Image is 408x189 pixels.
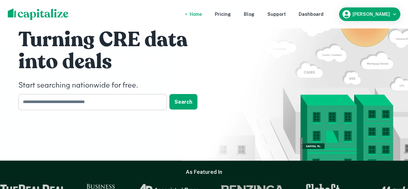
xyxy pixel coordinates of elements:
[8,8,69,20] img: capitalize-logo.png
[186,168,222,176] h6: As Featured In
[376,137,408,168] iframe: Chat Widget
[299,11,323,18] a: Dashboard
[18,27,212,53] h1: Turning CRE data
[244,11,254,18] a: Blog
[339,7,400,21] button: [PERSON_NAME]
[169,94,197,110] button: Search
[18,49,212,75] h1: into deals
[215,11,231,18] a: Pricing
[353,12,390,16] h6: [PERSON_NAME]
[267,11,286,18] a: Support
[18,80,212,91] h4: Start searching nationwide for free.
[190,11,202,18] a: Home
